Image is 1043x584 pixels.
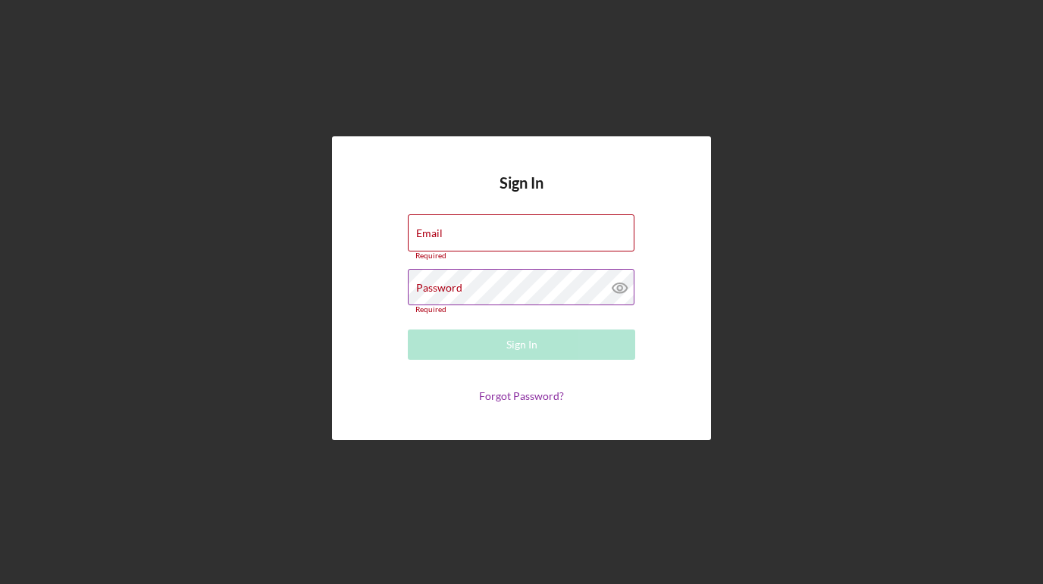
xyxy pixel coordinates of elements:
a: Forgot Password? [479,389,564,402]
label: Password [416,282,462,294]
div: Required [408,251,635,261]
div: Required [408,305,635,314]
button: Sign In [408,329,635,360]
div: Sign In [506,329,537,360]
label: Email [416,227,443,239]
h4: Sign In [500,174,543,214]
